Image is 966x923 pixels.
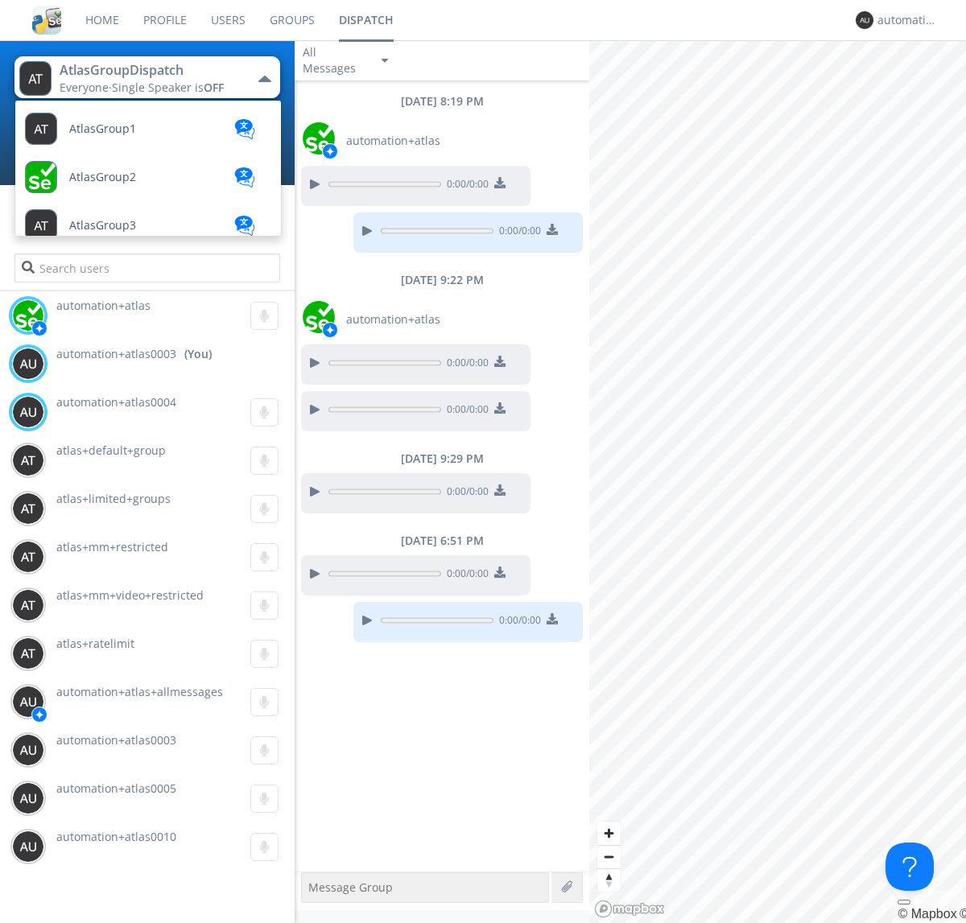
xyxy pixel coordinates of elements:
span: automation+atlas0005 [56,781,176,796]
img: cddb5a64eb264b2086981ab96f4c1ba7 [32,6,61,35]
div: Everyone · [60,80,241,96]
span: automation+atlas0010 [56,829,176,844]
ul: AtlasGroupDispatchEveryone·Single Speaker isOFF [14,100,282,237]
span: AtlasGroup3 [69,220,136,232]
img: 373638.png [12,348,44,380]
img: download media button [494,356,506,367]
img: d2d01cd9b4174d08988066c6d424eccd [12,299,44,332]
img: d2d01cd9b4174d08988066c6d424eccd [303,301,335,333]
button: Zoom in [597,822,621,845]
a: Mapbox [898,907,956,921]
span: 0:00 / 0:00 [493,613,541,631]
span: AtlasGroup1 [69,123,136,135]
span: automation+atlas0003 [56,732,176,748]
img: 373638.png [12,637,44,670]
img: 373638.png [19,61,52,96]
span: automation+atlas0004 [56,394,176,410]
span: atlas+limited+groups [56,491,171,506]
div: All Messages [303,44,367,76]
span: atlas+mm+restricted [56,539,168,554]
img: 373638.png [856,11,873,29]
span: atlas+mm+video+restricted [56,587,204,603]
span: 0:00 / 0:00 [441,484,489,502]
span: 0:00 / 0:00 [441,402,489,420]
span: Single Speaker is [112,80,224,95]
span: Zoom out [597,846,621,868]
img: download media button [494,402,506,414]
div: automation+atlas0003 [877,12,938,28]
div: AtlasGroupDispatch [60,61,241,80]
div: [DATE] 8:19 PM [295,93,589,109]
div: (You) [184,346,212,362]
span: atlas+ratelimit [56,636,134,651]
span: 0:00 / 0:00 [441,177,489,195]
img: 373638.png [12,830,44,863]
img: download media button [547,613,558,624]
button: Zoom out [597,845,621,868]
iframe: Toggle Customer Support [885,843,934,891]
img: 373638.png [12,782,44,814]
input: Search users [14,253,279,282]
span: Reset bearing to north [597,869,621,892]
span: automation+atlas [56,298,151,313]
img: download media button [494,484,506,496]
span: atlas+default+group [56,443,166,458]
span: 0:00 / 0:00 [493,224,541,241]
span: OFF [204,80,224,95]
button: Toggle attribution [898,900,910,904]
img: translation-blue.svg [233,119,257,139]
img: download media button [547,224,558,235]
img: 373638.png [12,396,44,428]
img: 373638.png [12,444,44,476]
img: download media button [494,567,506,578]
img: 373638.png [12,589,44,621]
div: [DATE] 6:51 PM [295,533,589,549]
span: 0:00 / 0:00 [441,356,489,373]
img: d2d01cd9b4174d08988066c6d424eccd [303,122,335,155]
img: caret-down-sm.svg [382,59,388,63]
img: 373638.png [12,492,44,525]
a: Mapbox logo [594,900,665,918]
span: automation+atlas [346,133,440,149]
img: translation-blue.svg [233,216,257,236]
div: [DATE] 9:22 PM [295,272,589,288]
img: 373638.png [12,686,44,718]
div: [DATE] 9:29 PM [295,451,589,467]
span: AtlasGroup2 [69,171,136,183]
img: 373638.png [12,541,44,573]
img: 373638.png [12,734,44,766]
button: Reset bearing to north [597,868,621,892]
span: 0:00 / 0:00 [441,567,489,584]
span: automation+atlas+allmessages [56,684,223,699]
img: download media button [494,177,506,188]
img: translation-blue.svg [233,167,257,187]
span: automation+atlas0003 [56,346,176,362]
span: automation+atlas [346,311,440,328]
button: AtlasGroupDispatchEveryone·Single Speaker isOFF [14,56,279,98]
